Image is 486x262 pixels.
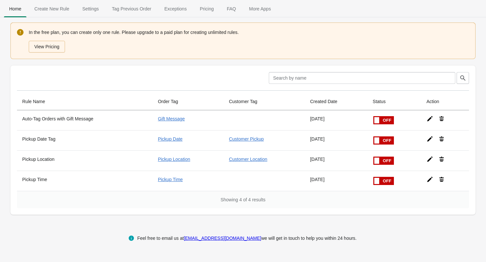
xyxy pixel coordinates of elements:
[305,130,367,150] td: [DATE]
[305,110,367,130] td: [DATE]
[3,0,28,17] button: Home
[158,157,190,162] a: Pickup Location
[244,3,276,15] span: More Apps
[4,3,26,15] span: Home
[158,136,182,142] a: Pickup Date
[305,150,367,171] td: [DATE]
[269,72,455,84] input: Search by name
[17,191,469,208] div: Showing 4 of 4 results
[153,93,224,110] th: Order Tag
[305,171,367,191] td: [DATE]
[158,116,185,121] a: Gift Message
[17,171,153,191] th: Pickup Time
[421,93,469,110] th: Action
[229,157,267,162] a: Customer Location
[195,3,219,15] span: Pricing
[29,28,469,53] div: In the free plan, you can create only one rule. Please upgrade to a paid plan for creating unlimi...
[159,3,192,15] span: Exceptions
[77,3,104,15] span: Settings
[28,0,76,17] button: Create_New_Rule
[17,150,153,171] th: Pickup Location
[184,236,261,241] a: [EMAIL_ADDRESS][DOMAIN_NAME]
[29,3,74,15] span: Create New Rule
[17,110,153,130] th: Auto-Tag Orders with Gift Message
[158,177,183,182] a: Pickup Time
[29,41,65,53] button: View Pricing
[76,0,105,17] button: Settings
[17,93,153,110] th: Rule Name
[367,93,421,110] th: Status
[224,93,305,110] th: Customer Tag
[305,93,367,110] th: Created Date
[137,234,357,242] div: Feel free to email us at we will get in touch to help you within 24 hours.
[107,3,157,15] span: Tag Previous Order
[221,3,241,15] span: FAQ
[17,130,153,150] th: Pickup Date Tag
[229,136,264,142] a: Customer Pickup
